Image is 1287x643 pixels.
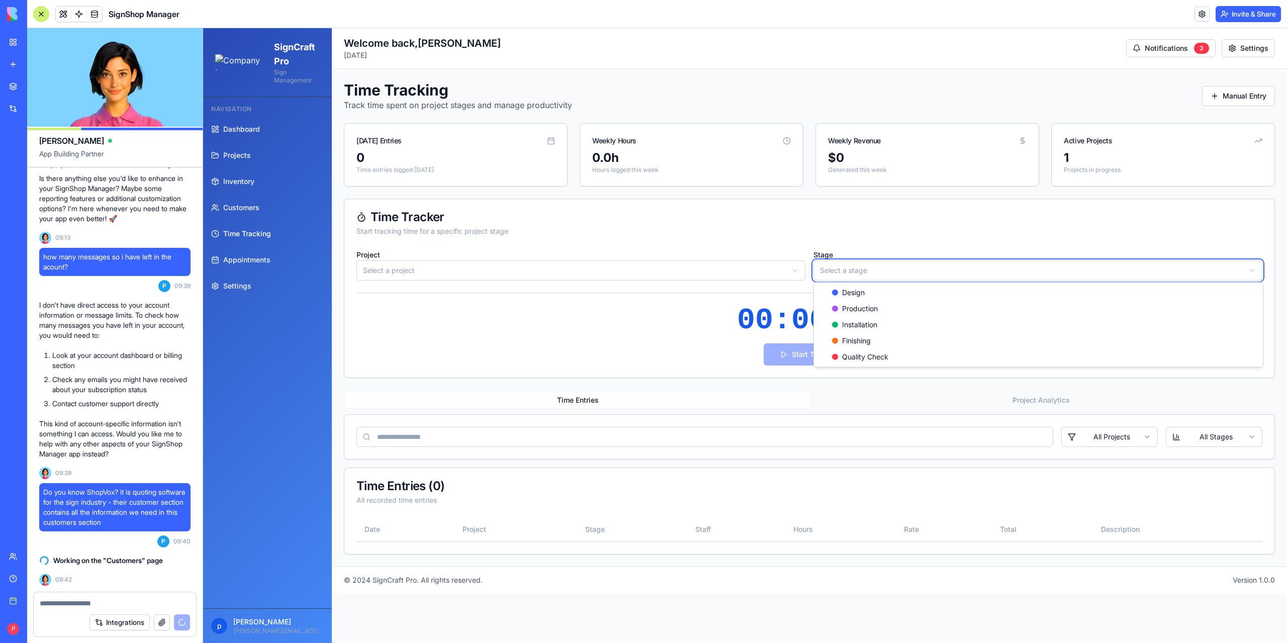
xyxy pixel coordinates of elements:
span: 09:13 [55,234,70,242]
span: P [158,280,170,292]
img: Ella_00000_wcx2te.png [39,232,51,244]
span: 09:40 [173,537,191,545]
p: I don't have direct access to your account information or message limits. To check how many messa... [39,300,191,340]
div: Production [629,275,675,286]
li: Check any emails you might have received about your subscription status [52,375,191,395]
p: Is there anything else you'd like to enhance in your SignShop Manager? Maybe some reporting featu... [39,173,191,224]
span: 09:42 [55,576,72,584]
h1: SignShop Manager [109,8,179,20]
span: [PERSON_NAME] [39,135,104,147]
div: Finishing [629,308,668,318]
span: Do you know ShopVox? it is quoting software for the sign industry - their customer section contai... [43,487,187,527]
span: 09:39 [174,282,191,290]
div: Quality Check [629,324,685,334]
span: App Building Partner [39,149,191,167]
button: Invite & Share [1216,6,1281,22]
img: logo [7,7,69,21]
li: Look at your account dashboard or billing section [52,350,191,371]
span: Working on the "Customers" page [53,556,163,566]
span: P [157,535,169,547]
div: Installation [629,292,674,302]
p: This kind of account-specific information isn't something I can access. Would you like me to help... [39,419,191,459]
li: Contact customer support directly [52,399,191,409]
span: P [7,623,19,635]
button: Integrations [89,614,150,630]
img: Ella_00000_wcx2te.png [39,467,51,479]
img: Ella_00000_wcx2te.png [39,574,51,586]
span: 09:39 [55,469,71,477]
span: how many messages so i have left in the acount? [43,252,187,272]
div: Design [629,259,662,269]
